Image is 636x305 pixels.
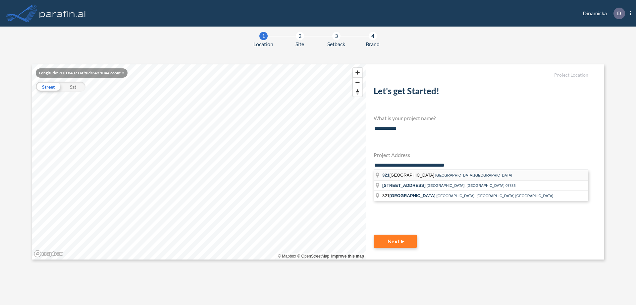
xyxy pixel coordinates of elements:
[374,72,588,78] h5: Project Location
[353,87,362,97] button: Reset bearing to north
[382,193,437,198] span: 321
[32,64,366,260] canvas: Map
[374,152,588,158] h4: Project Address
[34,250,63,258] a: Mapbox homepage
[297,254,329,259] a: OpenStreetMap
[61,82,85,92] div: Sat
[435,173,512,177] span: [GEOGRAPHIC_DATA],[GEOGRAPHIC_DATA]
[390,193,436,198] span: [GEOGRAPHIC_DATA]
[382,173,435,178] span: [GEOGRAPHIC_DATA]
[295,40,304,48] span: Site
[259,32,268,40] div: 1
[427,184,516,188] span: [GEOGRAPHIC_DATA], [GEOGRAPHIC_DATA],07885
[278,254,296,259] a: Mapbox
[437,194,554,198] span: [GEOGRAPHIC_DATA], [GEOGRAPHIC_DATA],[GEOGRAPHIC_DATA]
[382,183,426,188] span: [STREET_ADDRESS]
[573,8,631,19] div: Dinamicka
[366,40,380,48] span: Brand
[36,68,128,78] div: Longitude: -110.8407 Latitude: 49.1044 Zoom: 2
[38,7,87,20] img: logo
[374,115,588,121] h4: What is your project name?
[332,32,341,40] div: 3
[382,173,390,178] span: 321
[353,77,362,87] button: Zoom out
[296,32,304,40] div: 2
[331,254,364,259] a: Improve this map
[253,40,273,48] span: Location
[353,78,362,87] span: Zoom out
[617,10,621,16] p: D
[374,235,417,248] button: Next
[353,68,362,77] button: Zoom in
[369,32,377,40] div: 4
[374,86,588,99] h2: Let's get Started!
[327,40,345,48] span: Setback
[36,82,61,92] div: Street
